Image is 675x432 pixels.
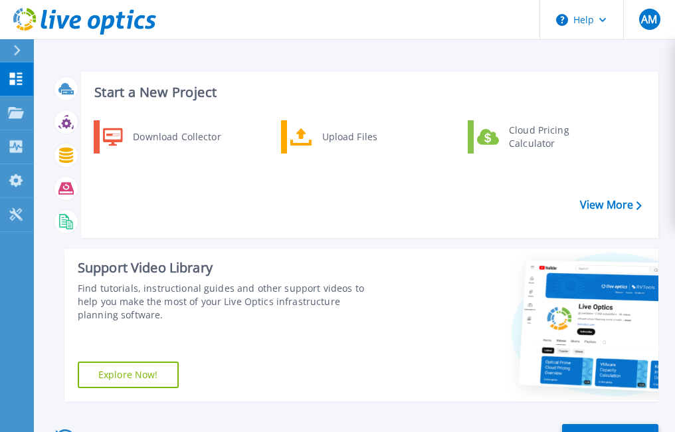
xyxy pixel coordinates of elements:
div: Download Collector [126,124,227,150]
div: Support Video Library [78,259,383,276]
div: Find tutorials, instructional guides and other support videos to help you make the most of your L... [78,282,383,322]
h3: Start a New Project [94,85,641,100]
a: Upload Files [281,120,417,154]
a: Cloud Pricing Calculator [468,120,604,154]
a: Explore Now! [78,362,179,388]
div: Upload Files [316,124,414,150]
a: View More [580,199,642,211]
div: Cloud Pricing Calculator [502,124,601,150]
a: Download Collector [94,120,230,154]
span: AM [641,14,657,25]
